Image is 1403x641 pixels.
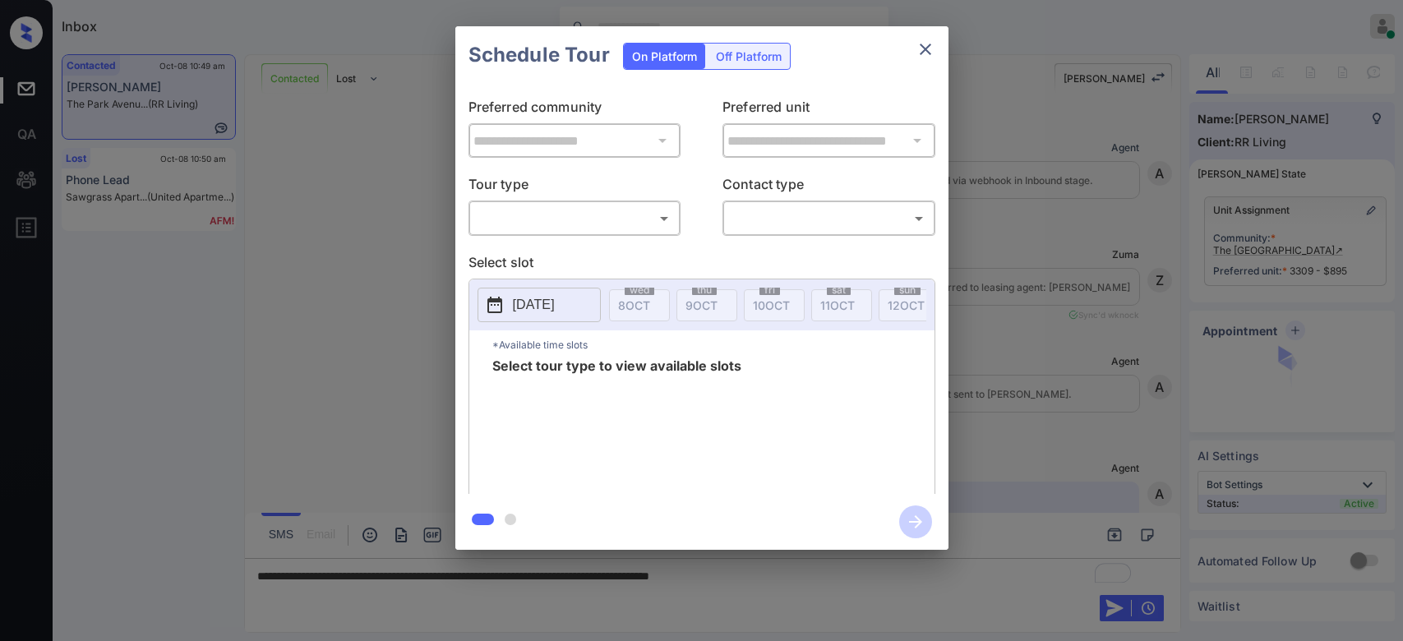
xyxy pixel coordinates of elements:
button: [DATE] [478,288,601,322]
p: Tour type [468,174,681,201]
p: Select slot [468,252,935,279]
div: Off Platform [708,44,790,69]
p: *Available time slots [492,330,935,359]
p: [DATE] [513,295,555,315]
h2: Schedule Tour [455,26,623,84]
button: close [909,33,942,66]
p: Contact type [722,174,935,201]
span: Select tour type to view available slots [492,359,741,491]
div: On Platform [624,44,705,69]
p: Preferred unit [722,97,935,123]
p: Preferred community [468,97,681,123]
